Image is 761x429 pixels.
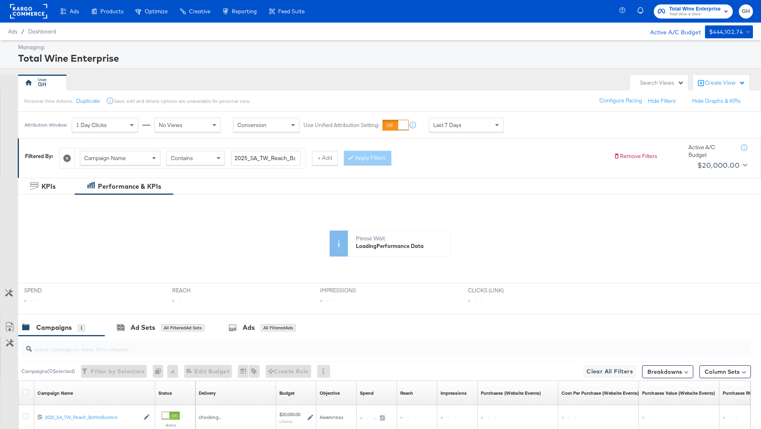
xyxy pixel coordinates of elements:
[158,390,172,396] a: Shows the current state of your Ad Campaign.
[312,151,338,165] button: + Add
[594,94,648,108] button: Configure Pacing
[648,97,676,105] button: Hide Filters
[45,414,139,421] div: 2025_SA_TW_Reach_BottleBusters
[199,390,216,396] div: Delivery
[42,182,56,191] div: KPIs
[642,365,693,378] button: Breakdowns
[279,411,300,418] div: $20,000.00
[153,365,167,378] div: 0
[586,367,633,377] span: Clear All Filters
[8,28,17,35] span: Ads
[28,28,56,35] a: Dashboard
[237,121,266,129] span: Conversion
[278,8,305,15] span: Feed Suite
[320,414,343,420] span: Awareness
[561,390,639,396] div: Cost Per Purchase (Website Events)
[78,324,85,331] div: 1
[189,8,210,15] span: Creative
[441,390,467,396] div: Impressions
[243,323,255,332] div: Ads
[705,25,753,38] button: $444,102.74
[742,7,750,16] span: GH
[231,151,301,166] input: Enter a search term
[433,121,462,129] span: Last 7 Days
[739,4,753,19] button: GH
[17,28,28,35] span: /
[699,365,751,378] button: Column Sets
[32,338,684,354] input: Search Campaigns by Name, ID or Objective
[131,323,155,332] div: Ad Sets
[640,79,684,87] div: Search Views
[688,144,733,158] div: Active A/C Budget
[694,159,749,172] button: $20,000.00
[18,51,751,65] div: Total Wine Enterprise
[38,81,46,88] div: GH
[70,8,79,15] span: Ads
[279,390,295,396] div: Budget
[441,390,467,396] a: The number of times your ad was served. On mobile apps an ad is counted as served the first time ...
[24,122,68,128] div: Attribution Window:
[642,25,701,37] div: Active A/C Budget
[709,27,743,37] div: $444,102.74
[400,390,413,396] a: The number of people your ad was served to.
[279,390,295,396] a: The maximum amount you're willing to spend on your ads, on average each day or over the lifetime ...
[320,390,340,396] a: Your campaign's objective.
[114,98,250,104] div: Save, edit and delete options are unavailable for personal view.
[76,97,100,105] button: Duplicate
[697,159,740,171] div: $20,000.00
[37,390,73,396] div: Campaign Name
[158,390,172,396] div: Status
[84,154,126,162] span: Campaign Name
[692,97,741,105] button: Hide Graphs & KPIs
[232,8,257,15] span: Reporting
[98,182,161,191] div: Performance & KPIs
[145,8,168,15] span: Optimize
[705,79,745,87] div: Create View
[36,323,72,332] div: Campaigns
[159,121,183,129] span: No Views
[18,44,751,51] div: Managing:
[642,390,715,396] div: Purchases Value (Website Events)
[261,324,296,331] div: All Filtered Ads
[171,154,193,162] span: Contains
[583,365,636,378] button: Clear All Filters
[481,390,541,396] a: The number of times a purchase was made tracked by your Custom Audience pixel on your website aft...
[561,390,639,396] a: The average cost for each purchase tracked by your Custom Audience pixel on your website after pe...
[25,152,53,160] div: Filtered By:
[669,5,721,13] span: Total Wine Enterprise
[76,121,107,129] span: 1 Day Clicks
[400,390,413,396] div: Reach
[642,390,715,396] a: The total value of the purchase actions tracked by your Custom Audience pixel on your website aft...
[21,368,75,375] div: Campaigns ( 0 Selected)
[37,390,73,396] a: Your campaign name.
[669,11,721,18] span: Total Wine & More
[360,390,374,396] a: The total amount spent to date.
[360,390,374,396] div: Spend
[481,390,541,396] div: Purchases (Website Events)
[24,98,73,104] div: Personal View Actions:
[45,414,139,421] a: 2025_SA_TW_Reach_BottleBusters
[279,419,293,424] sub: Lifetime
[162,423,180,428] label: Active
[320,390,340,396] div: Objective
[161,324,204,331] div: All Filtered Ad Sets
[199,414,221,420] span: checking...
[100,8,123,15] span: Products
[654,4,733,19] button: Total Wine EnterpriseTotal Wine & More
[199,390,216,396] a: Reflects the ability of your Ad Campaign to achieve delivery based on ad states, schedule and bud...
[613,152,657,160] button: Remove Filters
[304,121,379,129] label: Use Unified Attribution Setting:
